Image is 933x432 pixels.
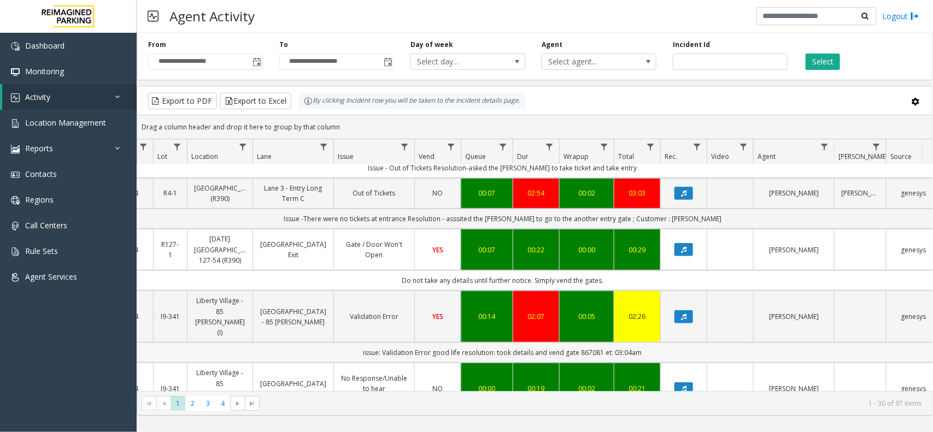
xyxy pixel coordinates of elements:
[11,222,20,230] img: 'icon'
[621,188,654,198] a: 03:03
[191,152,218,161] span: Location
[11,196,20,205] img: 'icon'
[760,188,828,198] a: [PERSON_NAME]
[566,383,607,394] a: 00:02
[160,311,180,322] a: I9-341
[517,152,529,161] span: Dur
[341,311,408,322] a: Validation Error
[838,152,888,161] span: [PERSON_NAME]
[621,311,654,322] a: 02:26
[157,152,167,161] span: Lot
[760,311,828,322] a: [PERSON_NAME]
[665,152,677,161] span: Rec.
[160,239,180,260] a: R127-1
[260,378,327,399] a: [GEOGRAPHIC_DATA] - 85 [PERSON_NAME]
[444,139,459,154] a: Vend Filter Menu
[566,311,607,322] a: 00:05
[148,93,217,109] button: Export to PDF
[542,40,562,50] label: Agent
[397,139,412,154] a: Issue Filter Menu
[25,169,57,179] span: Contacts
[25,246,58,256] span: Rule Sets
[160,383,180,394] a: I9-341
[564,152,589,161] span: Wrapup
[160,188,180,198] a: R4-1
[758,152,776,161] span: Agent
[136,139,151,154] a: H Filter Menu
[421,245,454,255] a: YES
[817,139,832,154] a: Agent Filter Menu
[468,245,506,255] div: 00:07
[341,239,408,260] a: Gate / Door Won't Open
[279,40,288,50] label: To
[911,10,919,22] img: logout
[25,117,106,128] span: Location Management
[194,368,246,410] a: Liberty Village - 85 [PERSON_NAME] (I)
[185,396,200,411] span: Page 2
[171,396,185,411] span: Page 1
[248,399,257,408] span: Go to the last page
[421,188,454,198] a: NO
[194,295,246,338] a: Liberty Village - 85 [PERSON_NAME] (I)
[25,92,50,102] span: Activity
[11,119,20,128] img: 'icon'
[316,139,331,154] a: Lane Filter Menu
[566,188,607,198] a: 00:02
[11,145,20,153] img: 'icon'
[25,220,67,230] span: Call Centers
[841,188,879,198] a: [PERSON_NAME]
[760,245,828,255] a: [PERSON_NAME]
[230,396,245,411] span: Go to the next page
[468,383,506,394] a: 00:00
[148,3,159,29] img: pageIcon
[148,40,166,50] label: From
[421,311,454,322] a: YES
[468,311,506,322] a: 00:14
[890,152,912,161] span: Source
[137,117,932,137] div: Drag a column header and drop it here to group by that column
[618,152,634,161] span: Total
[520,188,553,198] div: 02:54
[170,139,185,154] a: Lot Filter Menu
[260,239,327,260] a: [GEOGRAPHIC_DATA] Exit
[25,40,64,51] span: Dashboard
[164,3,260,29] h3: Agent Activity
[496,139,510,154] a: Queue Filter Menu
[419,152,435,161] span: Vend
[432,312,443,321] span: YES
[520,311,553,322] a: 02:07
[260,183,327,204] a: Lane 3 - Entry Long Term C
[257,152,272,161] span: Lane
[341,373,408,405] a: No Response/Unable to hear [PERSON_NAME]
[520,245,553,255] div: 00:22
[468,188,506,198] a: 00:07
[298,93,526,109] div: By clicking Incident row you will be taken to the incident details page.
[236,139,250,154] a: Location Filter Menu
[11,68,20,76] img: 'icon'
[2,84,137,110] a: Activity
[25,194,54,205] span: Regions
[201,396,215,411] span: Page 3
[520,383,553,394] a: 00:19
[11,93,20,102] img: 'icon'
[760,383,828,394] a: [PERSON_NAME]
[421,383,454,394] a: NO
[690,139,705,154] a: Rec. Filter Menu
[194,234,246,265] a: [DATE] [GEOGRAPHIC_DATA] 127-54 (R390)
[806,54,840,70] button: Select
[711,152,729,161] span: Video
[341,188,408,198] a: Out of Tickets
[382,54,394,69] span: Toggle popup
[673,40,710,50] label: Incident Id
[566,245,607,255] div: 00:00
[621,245,654,255] div: 00:29
[882,10,919,22] a: Logout
[643,139,658,154] a: Total Filter Menu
